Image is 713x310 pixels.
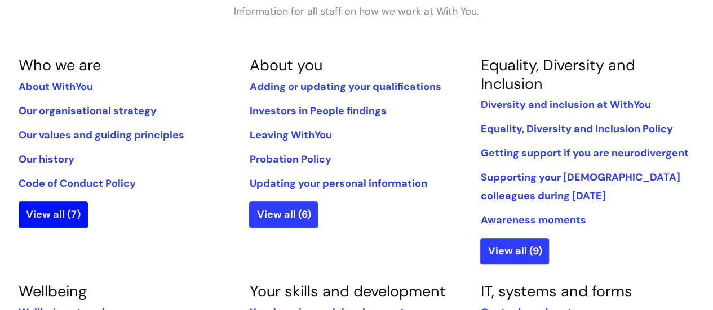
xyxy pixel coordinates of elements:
a: Equality, Diversity and Inclusion Policy [480,122,672,136]
a: Adding or updating your qualifications [249,80,441,93]
a: Equality, Diversity and Inclusion [480,55,635,93]
a: View all (6) [249,201,318,227]
a: Our values and guiding principles [19,128,184,142]
a: Updating your personal information [249,177,427,190]
a: Who we are [19,55,101,75]
a: View all (9) [480,238,549,264]
a: Getting support if you are neurodivergent [480,146,688,160]
a: Awareness moments [480,213,586,227]
a: About you [249,55,322,75]
a: Leaving WithYou [249,128,331,142]
a: Supporting your [DEMOGRAPHIC_DATA] colleagues during [DATE] [480,170,680,202]
p: Information for all staff on how we work at With You. [188,2,526,20]
a: Our history [19,152,74,166]
a: IT, systems and forms [480,281,632,301]
a: About WithYou [19,80,93,93]
a: View all (7) [19,201,88,227]
a: Probation Policy [249,152,331,166]
a: Your skills and development [249,281,445,301]
a: Wellbeing [19,281,87,301]
a: Diversity and inclusion at WithYou [480,98,650,111]
a: Code of Conduct Policy [19,177,136,190]
a: Investors in People findings [249,104,386,118]
a: Our organisational strategy [19,104,157,118]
